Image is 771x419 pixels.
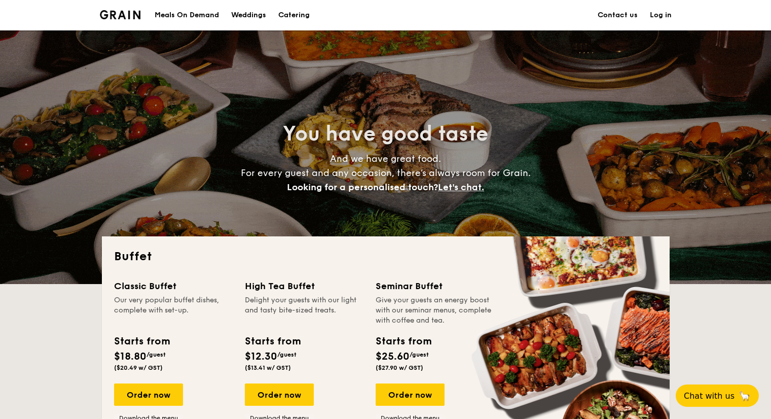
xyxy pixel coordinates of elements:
[739,390,751,402] span: 🦙
[146,351,166,358] span: /guest
[245,364,291,371] span: ($13.41 w/ GST)
[114,279,233,293] div: Classic Buffet
[277,351,297,358] span: /guest
[376,279,494,293] div: Seminar Buffet
[684,391,735,401] span: Chat with us
[376,383,445,406] div: Order now
[114,334,169,349] div: Starts from
[376,334,431,349] div: Starts from
[438,182,484,193] span: Let's chat.
[114,364,163,371] span: ($20.49 w/ GST)
[245,351,277,363] span: $12.30
[376,364,423,371] span: ($27.90 w/ GST)
[245,383,314,406] div: Order now
[376,351,410,363] span: $25.60
[245,334,300,349] div: Starts from
[114,383,183,406] div: Order now
[100,10,141,19] img: Grain
[241,153,531,193] span: And we have great food. For every guest and any occasion, there’s always room for Grain.
[676,385,759,407] button: Chat with us🦙
[114,249,657,265] h2: Buffet
[114,295,233,326] div: Our very popular buffet dishes, complete with set-up.
[245,295,363,326] div: Delight your guests with our light and tasty bite-sized treats.
[376,295,494,326] div: Give your guests an energy boost with our seminar menus, complete with coffee and tea.
[245,279,363,293] div: High Tea Buffet
[114,351,146,363] span: $18.80
[283,122,488,146] span: You have good taste
[410,351,429,358] span: /guest
[100,10,141,19] a: Logotype
[287,182,438,193] span: Looking for a personalised touch?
